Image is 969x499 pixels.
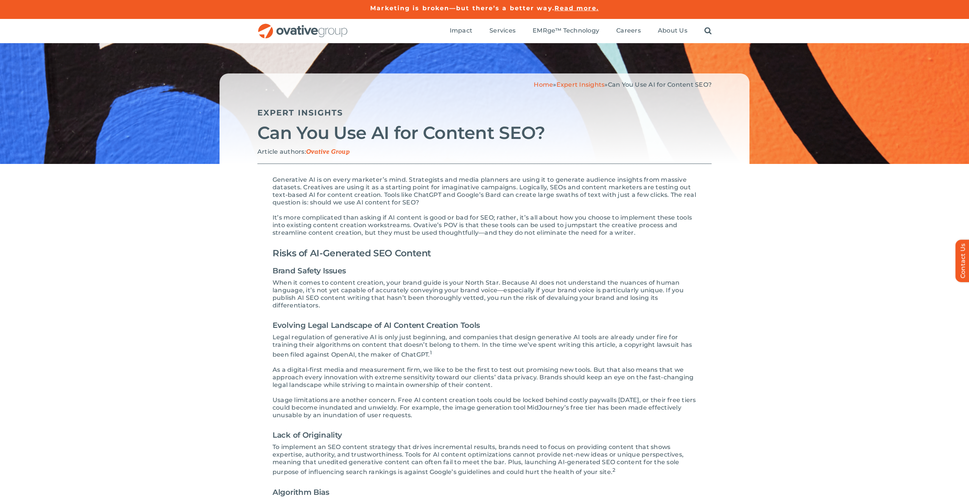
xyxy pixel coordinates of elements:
[533,27,599,35] a: EMRge™ Technology
[273,279,696,309] p: When it comes to content creation, your brand guide is your North Star. Because AI does not under...
[273,317,696,334] h3: Evolving Legal Landscape of AI Content Creation Tools
[534,81,712,88] span: » »
[273,366,696,389] p: As a digital-first media and measurement firm, we like to be the first to test out promising new ...
[556,81,605,88] a: Expert Insights
[257,123,712,142] h2: Can You Use AI for Content SEO?
[257,108,343,117] a: Expert Insights
[273,443,696,476] p: To implement an SEO content strategy that drives incremental results, brands need to focus on pro...
[257,23,348,30] a: OG_Full_horizontal_RGB
[616,27,641,35] a: Careers
[370,5,555,12] a: Marketing is broken—but there’s a better way.
[450,27,472,34] span: Impact
[658,27,687,34] span: About Us
[534,81,553,88] a: Home
[489,27,516,35] a: Services
[273,176,696,206] p: Generative AI is on every marketer’s mind. Strategists and media planners are using it to generat...
[273,214,696,237] p: It’s more complicated than asking if AI content is good or bad for SEO; rather, it’s all about ho...
[704,27,712,35] a: Search
[273,334,696,359] p: Legal regulation of generative AI is only just beginning, and companies that design generative AI...
[616,27,641,34] span: Careers
[608,81,712,88] span: Can You Use AI for Content SEO?
[306,148,350,156] span: Ovative Group
[273,396,696,419] p: Usage limitations are another concern. Free AI content creation tools could be locked behind cost...
[450,27,472,35] a: Impact
[273,244,696,262] h2: Risks of AI-Generated SEO Content
[489,27,516,34] span: Services
[612,467,615,473] sup: 2
[658,27,687,35] a: About Us
[555,5,599,12] a: Read more.
[273,427,696,443] h3: Lack of Originality
[450,19,712,43] nav: Menu
[273,262,696,279] h3: Brand Safety Issues
[257,148,712,156] p: Article authors:
[533,27,599,34] span: EMRge™ Technology
[430,349,432,356] sup: 1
